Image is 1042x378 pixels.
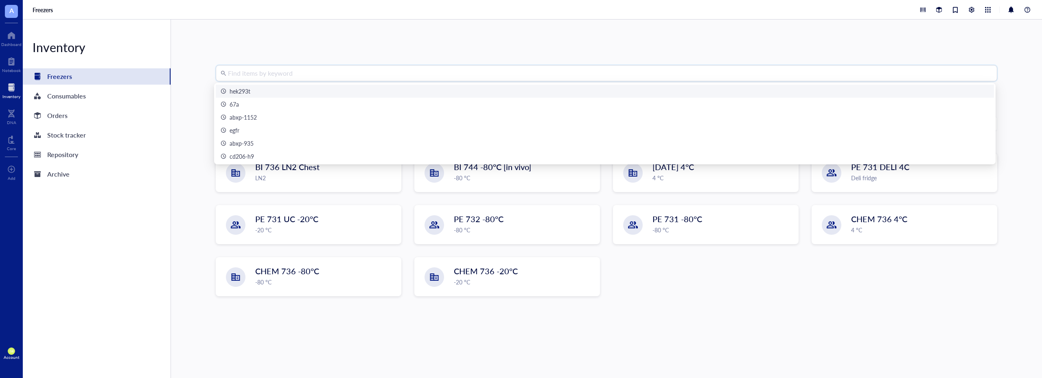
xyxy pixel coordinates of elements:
a: Dashboard [1,29,22,47]
span: PE 731 -80°C [652,213,702,225]
div: Inventory [23,39,171,55]
div: Account [4,355,20,360]
div: -80 °C [652,225,793,234]
div: Freezers [47,71,72,82]
div: -20 °C [255,225,396,234]
div: LN2 [255,173,396,182]
div: hek293t [230,87,250,96]
div: Orders [47,110,68,121]
span: CHEM 736 -20°C [454,265,518,277]
div: 67a [230,100,239,109]
a: Inventory [2,81,20,99]
div: -20 °C [454,277,595,286]
span: CHEM 736 4°C [851,213,907,225]
span: BI 736 LN2 Chest [255,161,320,173]
a: Freezers [23,68,171,85]
span: CHEM 736 -80°C [255,265,319,277]
a: Repository [23,146,171,163]
span: PE 731 DELI 4C [851,161,909,173]
div: egfr [230,126,239,135]
div: -80 °C [255,277,396,286]
div: 4 °C [652,173,793,182]
div: Core [7,146,16,151]
div: DNA [7,120,16,125]
span: GB [9,350,13,353]
span: PE 731 UC -20°C [255,213,318,225]
div: Consumables [47,90,86,102]
span: [DATE] 4°C [652,161,694,173]
a: Archive [23,166,171,182]
a: Stock tracker [23,127,171,143]
div: Notebook [2,68,21,73]
a: Core [7,133,16,151]
div: 4 °C [851,225,992,234]
span: BI 744 -80°C [in vivo] [454,161,531,173]
div: Deli fridge [851,173,992,182]
div: Add [8,176,15,181]
a: Freezers [33,6,55,13]
span: PE 732 -80°C [454,213,503,225]
a: Orders [23,107,171,124]
div: Stock tracker [47,129,86,141]
a: DNA [7,107,16,125]
div: abxp-935 [230,139,254,148]
div: Dashboard [1,42,22,47]
div: Archive [47,168,70,180]
div: cd206-h9 [230,152,254,161]
div: Inventory [2,94,20,99]
div: Repository [47,149,78,160]
div: -80 °C [454,173,595,182]
a: Notebook [2,55,21,73]
div: abxp-1152 [230,113,257,122]
span: A [9,5,14,15]
a: Consumables [23,88,171,104]
div: -80 °C [454,225,595,234]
